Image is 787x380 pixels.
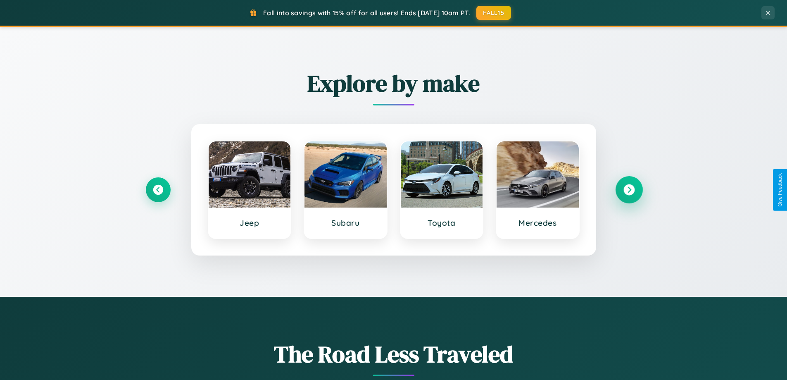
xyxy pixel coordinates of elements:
[146,67,642,99] h2: Explore by make
[263,9,470,17] span: Fall into savings with 15% off for all users! Ends [DATE] 10am PT.
[476,6,511,20] button: FALL15
[505,218,571,228] h3: Mercedes
[313,218,378,228] h3: Subaru
[217,218,283,228] h3: Jeep
[409,218,475,228] h3: Toyota
[777,173,783,207] div: Give Feedback
[146,338,642,370] h1: The Road Less Traveled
